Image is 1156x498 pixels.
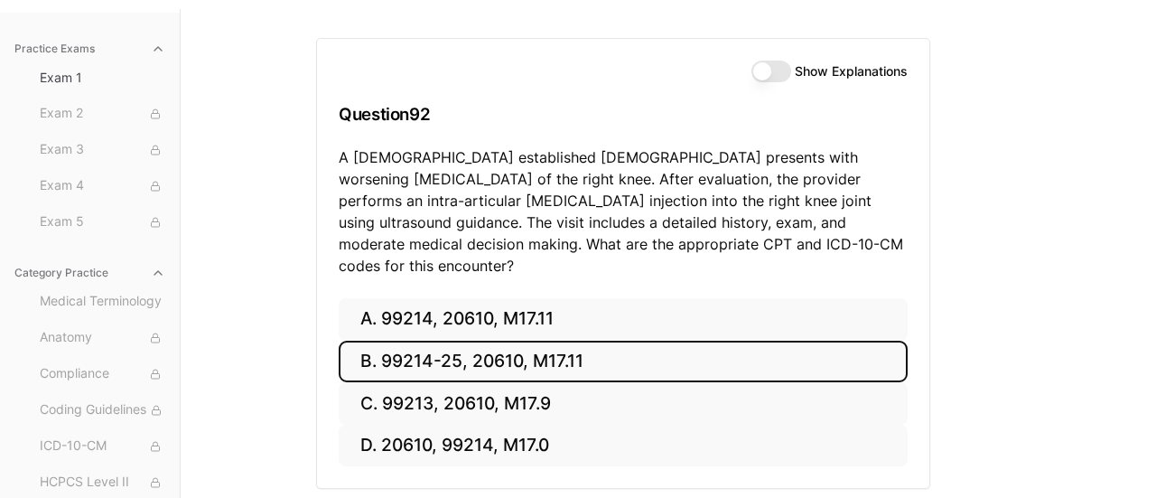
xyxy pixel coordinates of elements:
button: Exam 4 [33,172,172,201]
button: ICD-10-CM [33,432,172,461]
button: D. 20610, 99214, M17.0 [339,425,908,467]
button: Compliance [33,360,172,389]
button: C. 99213, 20610, M17.9 [339,382,908,425]
button: Exam 1 [33,63,172,92]
label: Show Explanations [795,65,908,78]
button: HCPCS Level II [33,468,172,497]
span: ICD-10-CM [40,437,165,456]
span: Medical Terminology [40,292,165,312]
span: Exam 5 [40,212,165,232]
span: Exam 2 [40,104,165,124]
button: Exam 5 [33,208,172,237]
button: Category Practice [7,258,172,287]
button: Exam 3 [33,136,172,164]
button: Anatomy [33,324,172,352]
button: A. 99214, 20610, M17.11 [339,298,908,341]
span: Coding Guidelines [40,400,165,420]
button: Coding Guidelines [33,396,172,425]
h3: Question 92 [339,88,908,141]
span: Exam 3 [40,140,165,160]
span: Exam 1 [40,69,165,87]
span: Anatomy [40,328,165,348]
span: Exam 4 [40,176,165,196]
button: Practice Exams [7,34,172,63]
button: Exam 2 [33,99,172,128]
span: HCPCS Level II [40,473,165,493]
button: B. 99214-25, 20610, M17.11 [339,341,908,383]
p: A [DEMOGRAPHIC_DATA] established [DEMOGRAPHIC_DATA] presents with worsening [MEDICAL_DATA] of the... [339,146,908,277]
span: Compliance [40,364,165,384]
button: Medical Terminology [33,287,172,316]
